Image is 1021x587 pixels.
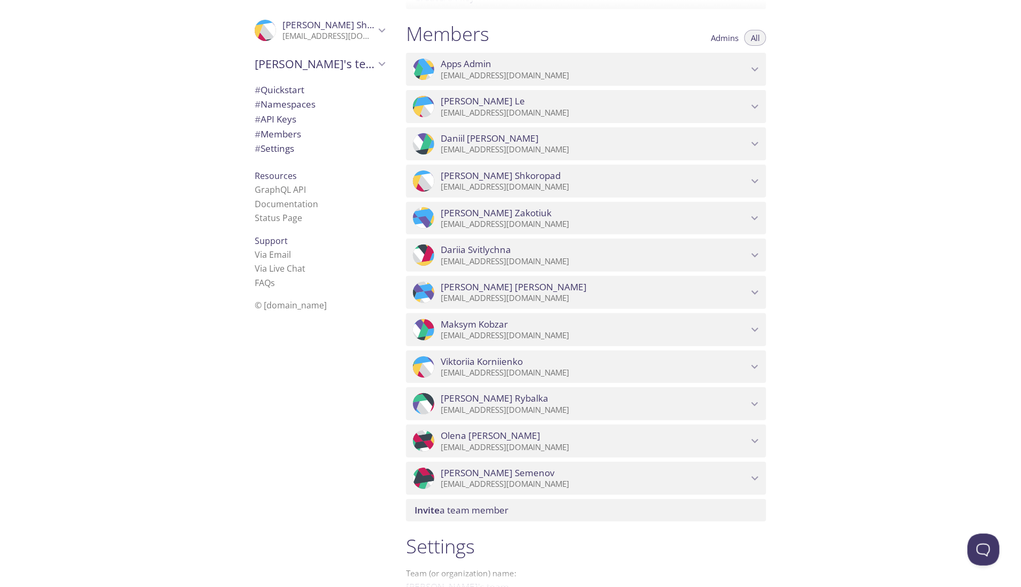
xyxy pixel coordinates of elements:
div: Anna Rybalka [406,387,766,420]
p: [EMAIL_ADDRESS][DOMAIN_NAME] [441,442,748,453]
p: [EMAIL_ADDRESS][DOMAIN_NAME] [441,182,748,192]
div: Dariia Svitlychna [406,239,766,272]
div: Invite a team member [406,499,766,521]
span: # [255,113,261,125]
span: Members [255,128,301,140]
p: [EMAIL_ADDRESS][DOMAIN_NAME] [441,219,748,230]
button: Admins [704,30,745,46]
div: Maryana Shkoropad [406,165,766,198]
span: [PERSON_NAME] [PERSON_NAME] [441,281,587,293]
div: Chau Le [406,90,766,123]
span: [PERSON_NAME] Zakotiuk [441,207,552,219]
p: [EMAIL_ADDRESS][DOMAIN_NAME] [441,108,748,118]
span: [PERSON_NAME] Rybalka [441,393,548,404]
span: [PERSON_NAME] Semenov [441,467,555,479]
div: Maryana Shkoropad [246,13,393,48]
span: © [DOMAIN_NAME] [255,299,327,311]
span: a team member [415,504,508,516]
div: Viktoriia Korniienko [406,350,766,384]
button: All [744,30,766,46]
div: Olga Mazur [406,276,766,309]
p: [EMAIL_ADDRESS][DOMAIN_NAME] [441,330,748,341]
p: [EMAIL_ADDRESS][DOMAIN_NAME] [441,70,748,81]
div: Maksym Kobzar [406,313,766,346]
label: Team (or organization) name: [406,569,517,577]
span: Resources [255,170,297,182]
p: [EMAIL_ADDRESS][DOMAIN_NAME] [441,293,748,304]
div: API Keys [246,112,393,127]
p: [EMAIL_ADDRESS][DOMAIN_NAME] [441,144,748,155]
p: [EMAIL_ADDRESS][DOMAIN_NAME] [441,405,748,415]
span: Namespaces [255,98,315,110]
span: Settings [255,142,294,154]
span: Quickstart [255,84,304,96]
a: Documentation [255,198,318,210]
h1: Members [406,22,489,46]
span: Dariia Svitlychna [441,244,511,256]
iframe: Help Scout Beacon - Open [968,534,1000,566]
div: Vitaliy Semenov [406,462,766,495]
span: Daniil [PERSON_NAME] [441,133,539,144]
p: [EMAIL_ADDRESS][DOMAIN_NAME] [441,256,748,267]
div: Apps Admin [406,53,766,86]
span: Viktoriia Korniienko [441,356,523,368]
span: [PERSON_NAME] Shkoropad [441,170,561,182]
h1: Settings [406,534,766,558]
span: Maksym Kobzar [441,319,508,330]
p: [EMAIL_ADDRESS][DOMAIN_NAME] [441,368,748,378]
div: Olena Shafran [406,425,766,458]
span: # [255,128,261,140]
p: [EMAIL_ADDRESS][DOMAIN_NAME] [441,479,748,490]
span: # [255,142,261,154]
div: Daniil Borshchanskyi [406,127,766,160]
div: Quickstart [246,83,393,97]
div: Members [246,127,393,142]
a: Status Page [255,212,302,224]
span: Invite [415,504,440,516]
span: s [271,277,275,289]
div: Namespaces [246,97,393,112]
a: GraphQL API [255,184,306,195]
div: Evolv's team [246,50,393,78]
p: [EMAIL_ADDRESS][DOMAIN_NAME] [282,31,375,42]
span: Apps Admin [441,58,491,70]
div: Iryna Zakotiuk [406,202,766,235]
span: Support [255,235,288,247]
div: Team Settings [246,141,393,156]
a: Via Live Chat [255,263,305,274]
span: [PERSON_NAME] Shkoropad [282,19,402,31]
a: FAQ [255,277,275,289]
span: # [255,98,261,110]
span: # [255,84,261,96]
span: [PERSON_NAME] Le [441,95,525,107]
a: Via Email [255,249,291,260]
span: [PERSON_NAME]'s team [255,56,375,71]
span: Olena [PERSON_NAME] [441,430,540,442]
span: API Keys [255,113,296,125]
